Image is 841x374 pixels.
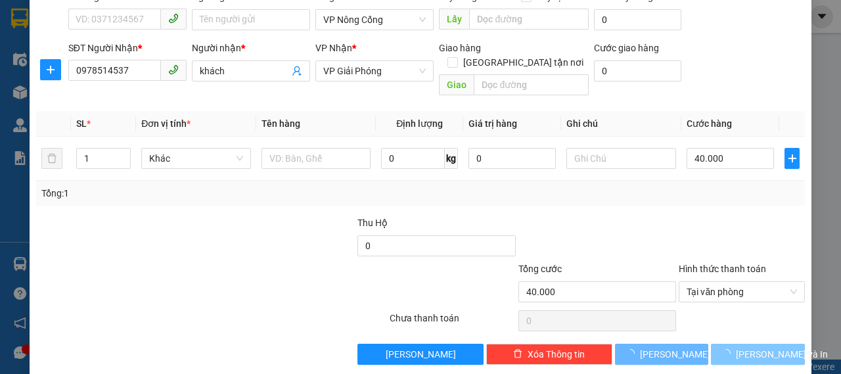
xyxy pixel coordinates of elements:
input: Cước lấy hàng [594,9,681,30]
input: VD: Bàn, Ghế [261,148,371,169]
span: phone [168,64,179,75]
span: Lấy [439,9,469,30]
span: Thu Hộ [357,218,388,228]
div: Tổng: 1 [41,186,326,200]
div: Người nhận [192,41,310,55]
span: Giá trị hàng [468,118,517,129]
span: [PERSON_NAME] [640,347,710,362]
span: Giao hàng [439,43,481,53]
button: plus [40,59,61,80]
span: [GEOGRAPHIC_DATA] tận nơi [458,55,589,70]
span: loading [625,349,640,358]
span: kg [445,148,458,169]
label: Cước giao hàng [594,43,659,53]
span: plus [785,153,799,164]
span: Giao [439,74,474,95]
input: Ghi Chú [566,148,676,169]
div: SĐT Người Nhận [68,41,187,55]
input: Cước giao hàng [594,60,681,82]
button: [PERSON_NAME] [615,344,709,365]
span: [PERSON_NAME] [386,347,456,362]
span: Tổng cước [518,264,562,274]
button: deleteXóa Thông tin [486,344,612,365]
span: Cước hàng [687,118,732,129]
span: delete [513,349,522,360]
span: VP Giải Phóng [323,61,426,81]
span: Đơn vị tính [141,118,191,129]
span: loading [721,349,736,358]
span: Tại văn phòng [687,282,797,302]
span: plus [41,64,60,75]
input: Dọc đường [469,9,588,30]
div: Chưa thanh toán [388,311,517,334]
label: Hình thức thanh toán [679,264,766,274]
span: Khác [149,149,243,168]
button: plus [784,148,800,169]
input: Dọc đường [474,74,588,95]
span: SL [76,118,87,129]
span: [PERSON_NAME] và In [736,347,828,362]
button: [PERSON_NAME] [357,344,484,365]
span: VP Nông Cống [323,10,426,30]
input: 0 [468,148,556,169]
span: phone [168,13,179,24]
span: Tên hàng [261,118,300,129]
span: VP Nhận [315,43,352,53]
button: [PERSON_NAME] và In [711,344,805,365]
span: Định lượng [396,118,443,129]
span: Xóa Thông tin [528,347,585,362]
span: user-add [292,66,302,76]
button: delete [41,148,62,169]
th: Ghi chú [561,111,681,137]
